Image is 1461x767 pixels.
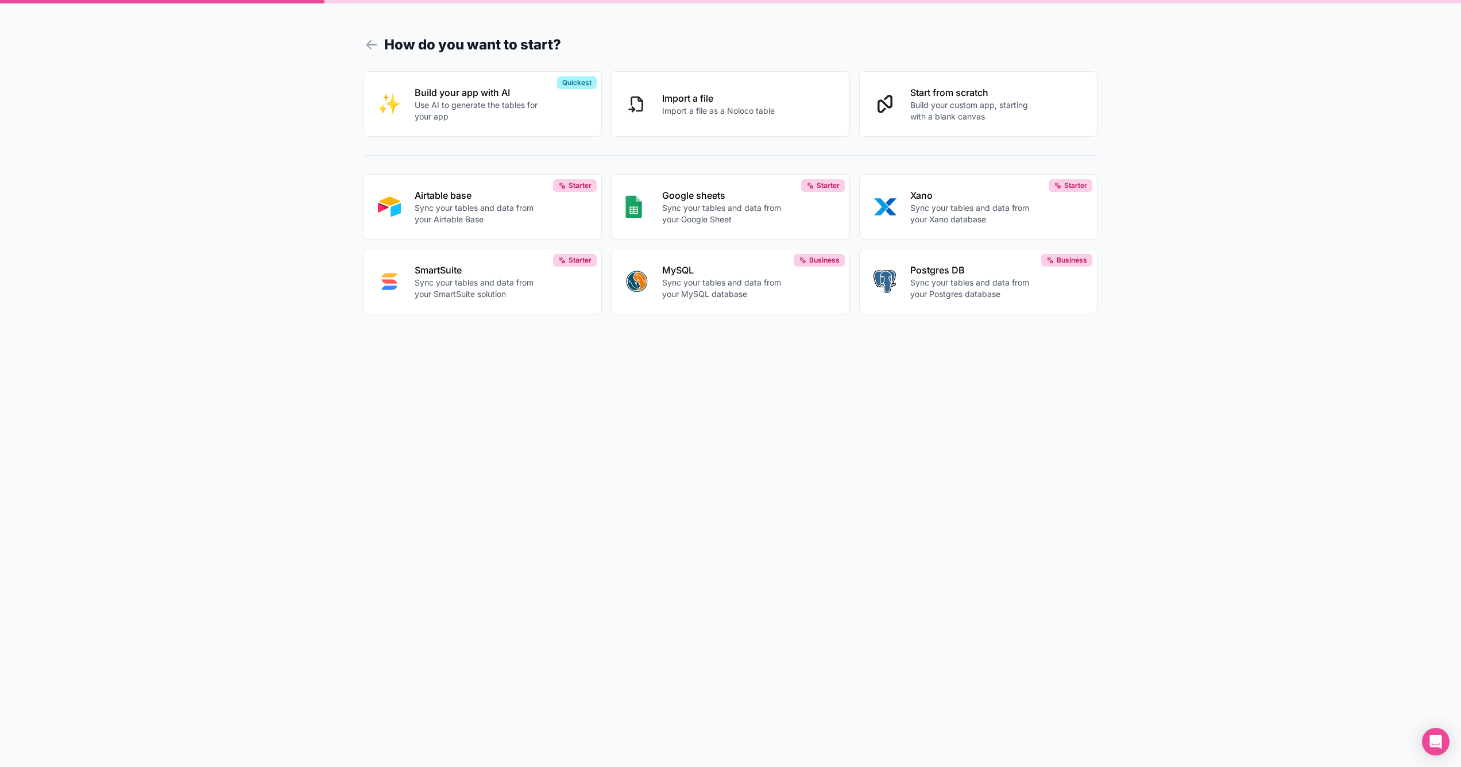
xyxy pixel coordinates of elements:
p: Airtable base [415,188,542,202]
p: Start from scratch [910,86,1038,99]
button: Import a fileImport a file as a Noloco table [611,71,850,137]
button: GOOGLE_SHEETSGoogle sheetsSync your tables and data from your Google SheetStarter [611,174,850,240]
span: Business [1057,256,1087,265]
button: POSTGRESPostgres DBSync your tables and data from your Postgres databaseBusiness [859,249,1098,314]
img: AIRTABLE [378,195,401,218]
p: Build your app with AI [415,86,542,99]
h1: How do you want to start? [364,34,1098,55]
button: INTERNAL_WITH_AIBuild your app with AIUse AI to generate the tables for your appQuickest [364,71,602,137]
span: Starter [1064,181,1087,190]
p: Sync your tables and data from your MySQL database [662,277,790,300]
span: Starter [569,256,592,265]
p: Sync your tables and data from your SmartSuite solution [415,277,542,300]
img: GOOGLE_SHEETS [625,195,642,218]
img: XANO [873,195,896,218]
button: Start from scratchBuild your custom app, starting with a blank canvas [859,71,1098,137]
button: SMART_SUITESmartSuiteSync your tables and data from your SmartSuite solutionStarter [364,249,602,314]
button: AIRTABLEAirtable baseSync your tables and data from your Airtable BaseStarter [364,174,602,240]
span: Starter [569,181,592,190]
p: Use AI to generate the tables for your app [415,99,542,122]
p: Import a file [662,91,775,105]
span: Business [809,256,840,265]
p: Postgres DB [910,263,1038,277]
img: SMART_SUITE [378,270,401,293]
img: MYSQL [625,270,648,293]
p: Import a file as a Noloco table [662,105,775,117]
p: MySQL [662,263,790,277]
p: Sync your tables and data from your Airtable Base [415,202,542,225]
p: Sync your tables and data from your Xano database [910,202,1038,225]
p: Sync your tables and data from your Google Sheet [662,202,790,225]
p: Sync your tables and data from your Postgres database [910,277,1038,300]
span: Starter [817,181,840,190]
p: SmartSuite [415,263,542,277]
button: MYSQLMySQLSync your tables and data from your MySQL databaseBusiness [611,249,850,314]
div: Open Intercom Messenger [1422,728,1450,756]
p: Xano [910,188,1038,202]
p: Build your custom app, starting with a blank canvas [910,99,1038,122]
img: POSTGRES [873,270,896,293]
div: Quickest [557,76,597,89]
p: Google sheets [662,188,790,202]
button: XANOXanoSync your tables and data from your Xano databaseStarter [859,174,1098,240]
img: INTERNAL_WITH_AI [378,92,401,115]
